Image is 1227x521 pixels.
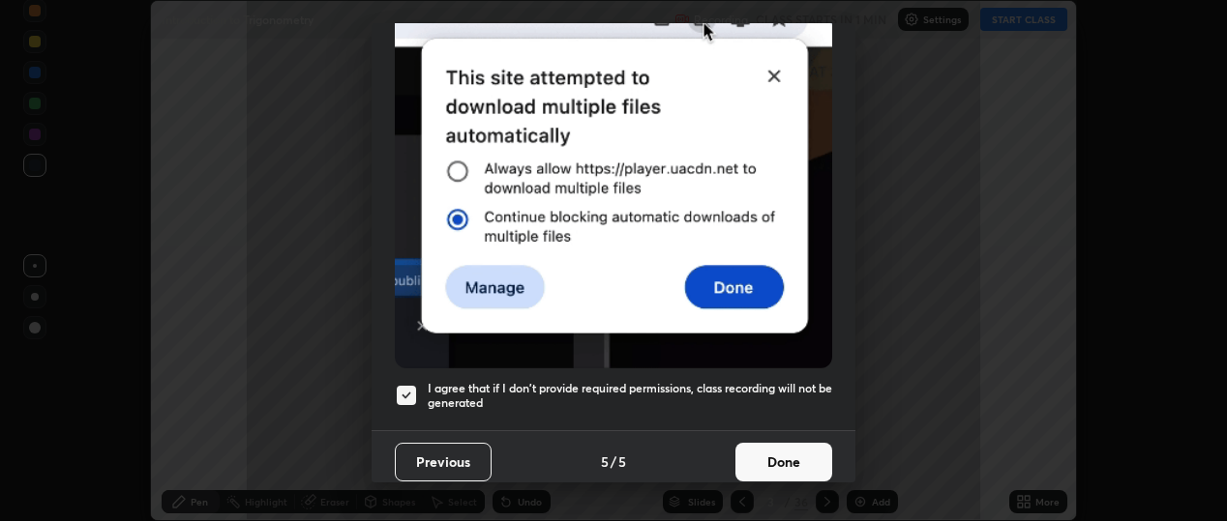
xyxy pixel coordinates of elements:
[395,443,492,481] button: Previous
[618,451,626,472] h4: 5
[735,443,832,481] button: Done
[428,381,832,411] h5: I agree that if I don't provide required permissions, class recording will not be generated
[611,451,616,472] h4: /
[601,451,609,472] h4: 5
